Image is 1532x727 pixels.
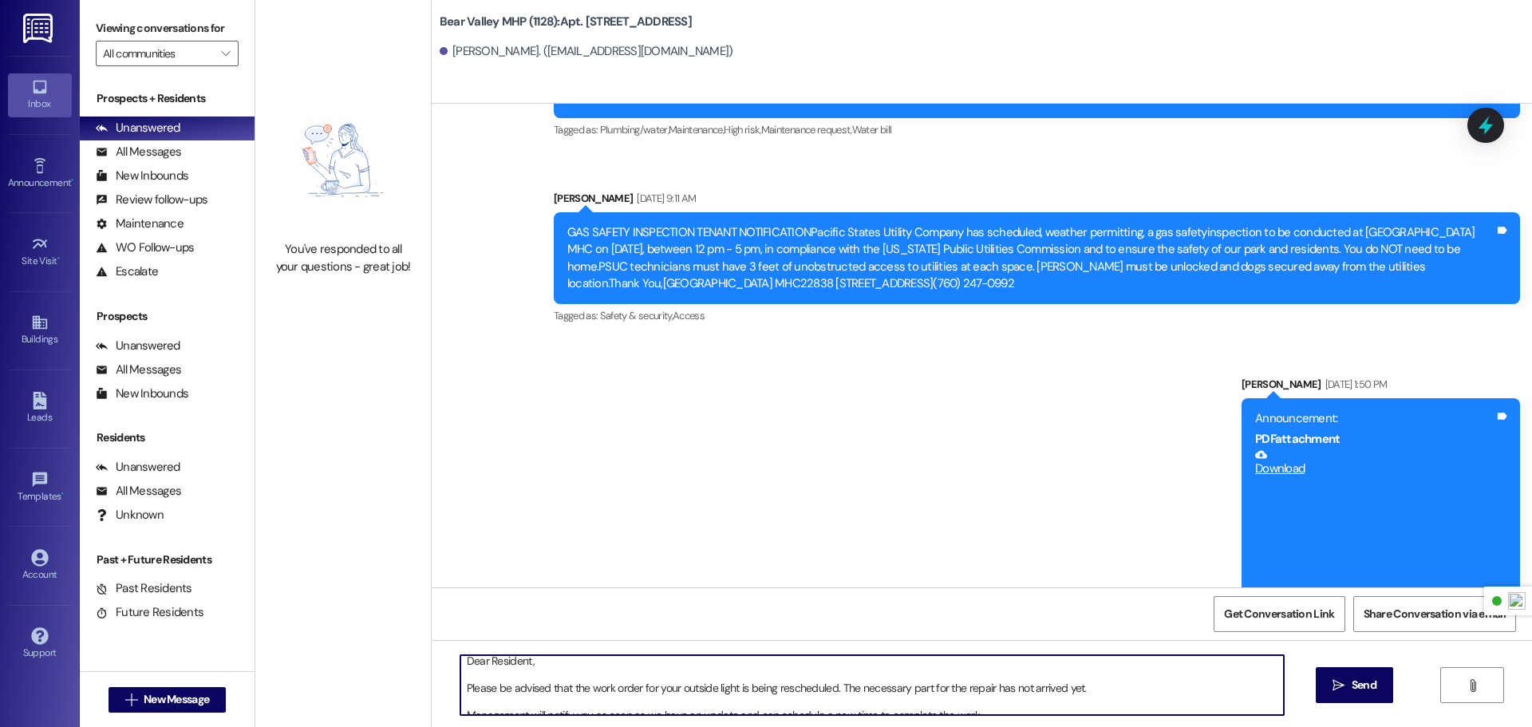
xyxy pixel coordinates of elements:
div: Residents [80,429,255,446]
div: All Messages [96,144,181,160]
a: Account [8,544,72,587]
textarea: Subject: Update on Your Work Order - Outside Light Dear Resident, Please be advised that the work... [460,655,1284,715]
div: Past Residents [96,580,192,597]
span: High risk , [724,123,761,136]
a: Leads [8,387,72,430]
div: Prospects [80,308,255,325]
button: Get Conversation Link [1214,596,1344,632]
div: Unanswered [96,338,180,354]
input: All communities [103,41,213,66]
span: • [71,175,73,186]
span: Plumbing/water , [600,123,669,136]
i:  [1467,679,1479,692]
div: Future Residents [96,604,203,621]
div: [DATE] 9:11 AM [633,190,696,207]
div: You've responded to all your questions - great job! [273,241,413,275]
span: Maintenance request , [761,123,852,136]
label: Viewing conversations for [96,16,239,41]
div: Announcement: [1255,410,1494,427]
iframe: Download https://res.cloudinary.com/residesk/image/upload/v1758142103/user-uploads/4624-175814210... [1255,477,1494,597]
button: Send [1316,667,1393,703]
a: Download [1255,448,1494,476]
div: Prospects + Residents [80,90,255,107]
span: • [57,253,60,264]
div: Escalate [96,263,158,280]
span: Share Conversation via email [1364,606,1506,622]
div: New Inbounds [96,385,188,402]
div: GAS SAFETY INSPECTION TENANT NOTIFICATIONPacific States Utility Company has scheduled, weather pe... [567,224,1494,293]
div: Maintenance [96,215,184,232]
a: Templates • [8,466,72,509]
i:  [1333,679,1344,692]
a: Site Visit • [8,231,72,274]
div: New Inbounds [96,168,188,184]
img: ResiDesk Logo [23,14,56,43]
div: Tagged as: [554,118,1520,141]
div: Unanswered [96,120,180,136]
span: Maintenance , [669,123,724,136]
div: [PERSON_NAME] [554,190,1520,212]
i:  [125,693,137,706]
div: WO Follow-ups [96,239,194,256]
span: Send [1352,677,1376,693]
a: Buildings [8,309,72,352]
span: Water bill [852,123,892,136]
div: [DATE] 1:50 PM [1321,376,1388,393]
button: Share Conversation via email [1353,596,1516,632]
div: All Messages [96,362,181,378]
b: Bear Valley MHP (1128): Apt. [STREET_ADDRESS] [440,14,692,30]
a: Support [8,622,72,666]
span: New Message [144,691,209,708]
img: empty-state [273,88,413,233]
div: [PERSON_NAME]. ([EMAIL_ADDRESS][DOMAIN_NAME]) [440,43,733,60]
div: [PERSON_NAME] [1242,376,1520,398]
span: Safety & security , [600,309,673,322]
div: Unanswered [96,459,180,476]
b: PDF attachment [1255,431,1340,447]
div: Past + Future Residents [80,551,255,568]
span: Access [673,309,705,322]
span: Get Conversation Link [1224,606,1334,622]
i:  [221,47,230,60]
div: Unknown [96,507,164,524]
button: New Message [109,687,227,713]
a: Inbox [8,73,72,117]
div: Tagged as: [554,304,1520,327]
div: All Messages [96,483,181,500]
span: • [61,488,64,500]
div: Review follow-ups [96,192,207,208]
